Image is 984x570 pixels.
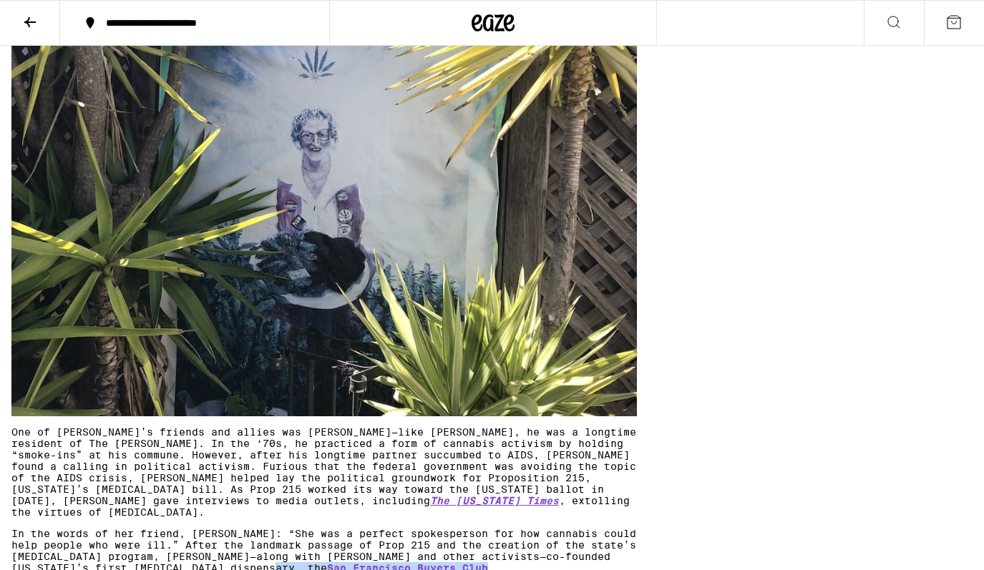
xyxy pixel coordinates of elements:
[11,426,637,518] p: One of [PERSON_NAME]’s friends and allies was [PERSON_NAME]—like [PERSON_NAME], he was a longtime...
[430,495,559,506] a: The [US_STATE] Times
[9,10,103,21] span: Hi. Need any help?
